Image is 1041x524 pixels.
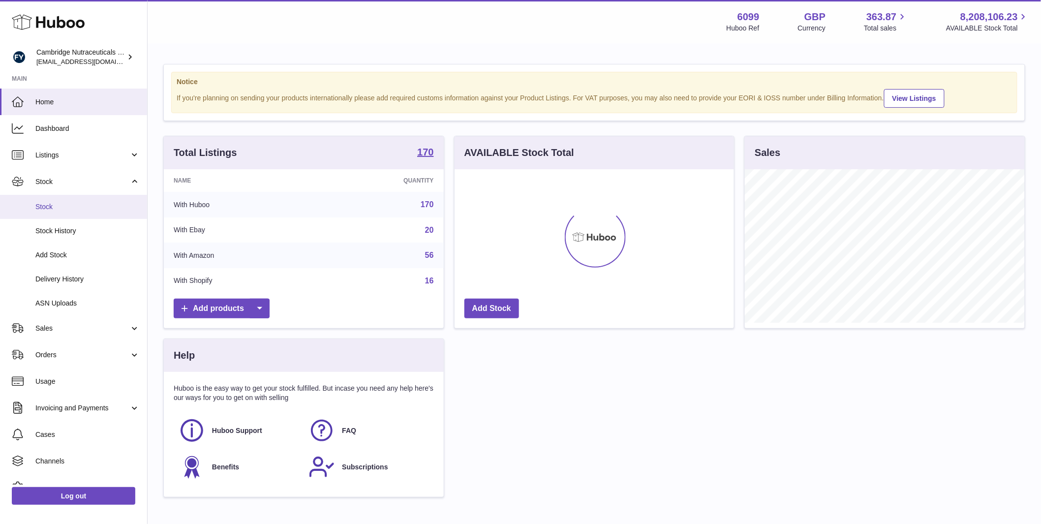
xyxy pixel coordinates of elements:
[866,10,896,24] span: 363.87
[174,349,195,362] h3: Help
[35,299,140,308] span: ASN Uploads
[35,324,129,333] span: Sales
[464,146,574,159] h3: AVAILABLE Stock Total
[755,146,780,159] h3: Sales
[35,226,140,236] span: Stock History
[417,147,433,159] a: 170
[36,48,125,66] div: Cambridge Nutraceuticals Ltd
[35,151,129,160] span: Listings
[864,24,908,33] span: Total sales
[35,97,140,107] span: Home
[425,226,434,234] a: 20
[35,457,140,466] span: Channels
[212,462,239,472] span: Benefits
[421,200,434,209] a: 170
[308,417,429,444] a: FAQ
[164,169,317,192] th: Name
[425,277,434,285] a: 16
[804,10,826,24] strong: GBP
[35,177,129,186] span: Stock
[35,430,140,439] span: Cases
[342,462,388,472] span: Subscriptions
[425,251,434,259] a: 56
[179,417,299,444] a: Huboo Support
[164,192,317,217] td: With Huboo
[174,146,237,159] h3: Total Listings
[308,454,429,480] a: Subscriptions
[864,10,908,33] a: 363.87 Total sales
[417,147,433,157] strong: 170
[35,250,140,260] span: Add Stock
[35,403,129,413] span: Invoicing and Payments
[342,426,356,435] span: FAQ
[164,268,317,294] td: With Shopify
[179,454,299,480] a: Benefits
[164,243,317,268] td: With Amazon
[174,384,434,402] p: Huboo is the easy way to get your stock fulfilled. But incase you need any help here's our ways f...
[36,58,145,65] span: [EMAIL_ADDRESS][DOMAIN_NAME]
[317,169,443,192] th: Quantity
[164,217,317,243] td: With Ebay
[464,299,519,319] a: Add Stock
[35,124,140,133] span: Dashboard
[946,24,1029,33] span: AVAILABLE Stock Total
[35,275,140,284] span: Delivery History
[798,24,826,33] div: Currency
[35,350,129,360] span: Orders
[946,10,1029,33] a: 8,208,106.23 AVAILABLE Stock Total
[177,77,1012,87] strong: Notice
[727,24,760,33] div: Huboo Ref
[35,377,140,386] span: Usage
[212,426,262,435] span: Huboo Support
[884,89,945,108] a: View Listings
[12,50,27,64] img: huboo@camnutra.com
[177,88,1012,108] div: If you're planning on sending your products internationally please add required customs informati...
[737,10,760,24] strong: 6099
[35,483,140,493] span: Settings
[12,487,135,505] a: Log out
[174,299,270,319] a: Add products
[960,10,1018,24] span: 8,208,106.23
[35,202,140,212] span: Stock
